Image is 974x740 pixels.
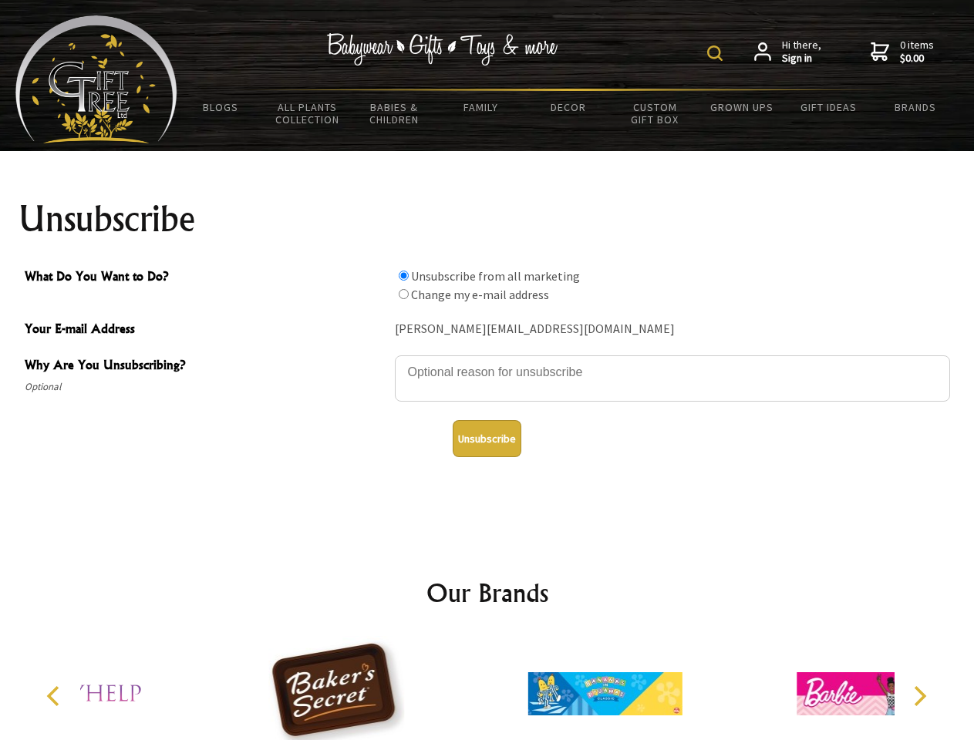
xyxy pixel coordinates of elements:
[524,91,612,123] a: Decor
[265,91,352,136] a: All Plants Collection
[453,420,521,457] button: Unsubscribe
[782,52,821,66] strong: Sign in
[902,679,936,713] button: Next
[25,267,387,289] span: What Do You Want to Do?
[871,39,934,66] a: 0 items$0.00
[612,91,699,136] a: Custom Gift Box
[785,91,872,123] a: Gift Ideas
[15,15,177,143] img: Babyware - Gifts - Toys and more...
[395,355,950,402] textarea: Why Are You Unsubscribing?
[411,268,580,284] label: Unsubscribe from all marketing
[177,91,265,123] a: BLOGS
[872,91,959,123] a: Brands
[698,91,785,123] a: Grown Ups
[399,289,409,299] input: What Do You Want to Do?
[327,33,558,66] img: Babywear - Gifts - Toys & more
[395,318,950,341] div: [PERSON_NAME][EMAIL_ADDRESS][DOMAIN_NAME]
[39,679,72,713] button: Previous
[782,39,821,66] span: Hi there,
[900,52,934,66] strong: $0.00
[707,45,723,61] img: product search
[351,91,438,136] a: Babies & Children
[754,39,821,66] a: Hi there,Sign in
[25,319,387,341] span: Your E-mail Address
[900,38,934,66] span: 0 items
[31,574,944,611] h2: Our Brands
[438,91,525,123] a: Family
[19,200,956,237] h1: Unsubscribe
[25,378,387,396] span: Optional
[25,355,387,378] span: Why Are You Unsubscribing?
[399,271,409,281] input: What Do You Want to Do?
[411,287,549,302] label: Change my e-mail address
